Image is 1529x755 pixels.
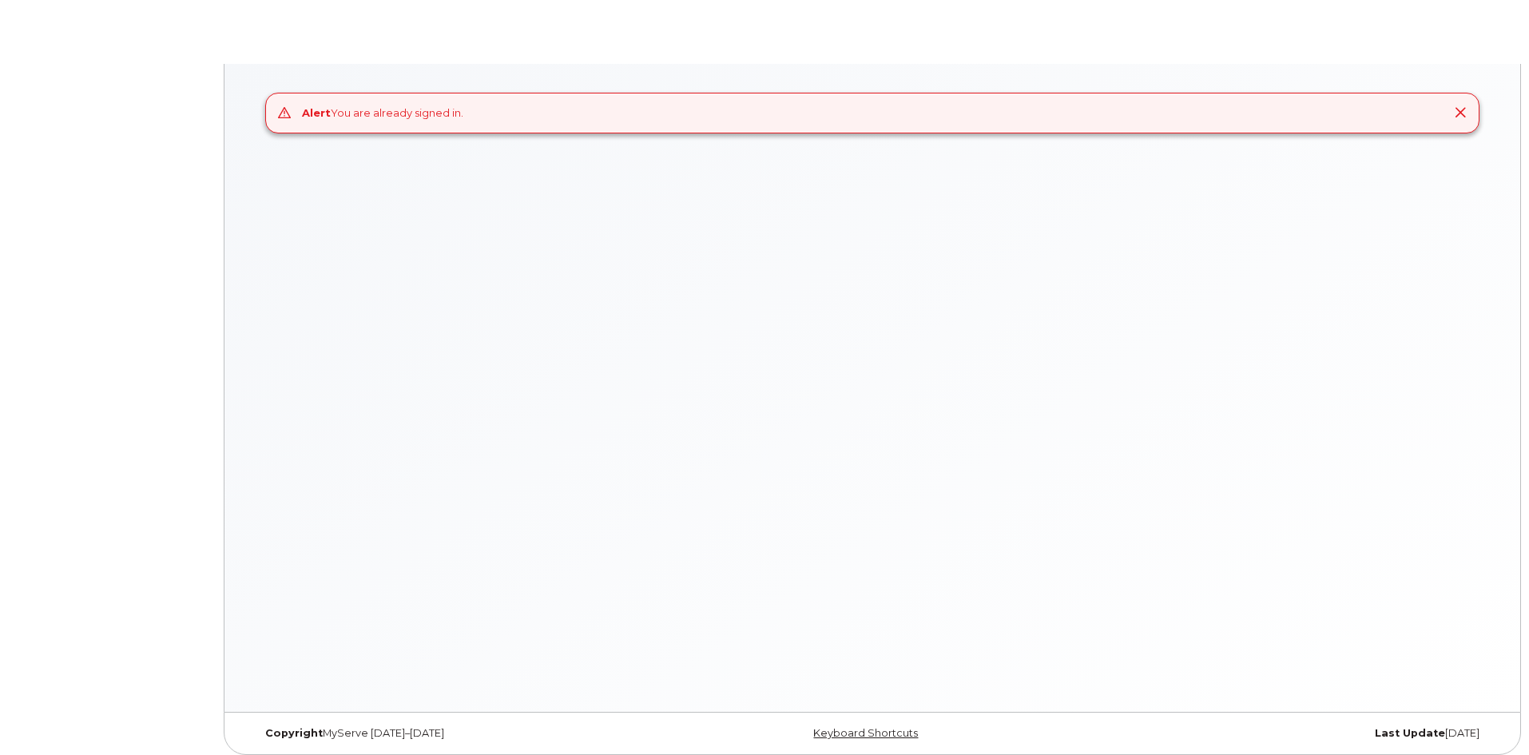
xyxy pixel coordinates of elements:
[813,727,918,739] a: Keyboard Shortcuts
[1375,727,1445,739] strong: Last Update
[265,727,323,739] strong: Copyright
[302,105,463,121] div: You are already signed in.
[302,106,331,119] strong: Alert
[253,727,666,740] div: MyServe [DATE]–[DATE]
[1078,727,1491,740] div: [DATE]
